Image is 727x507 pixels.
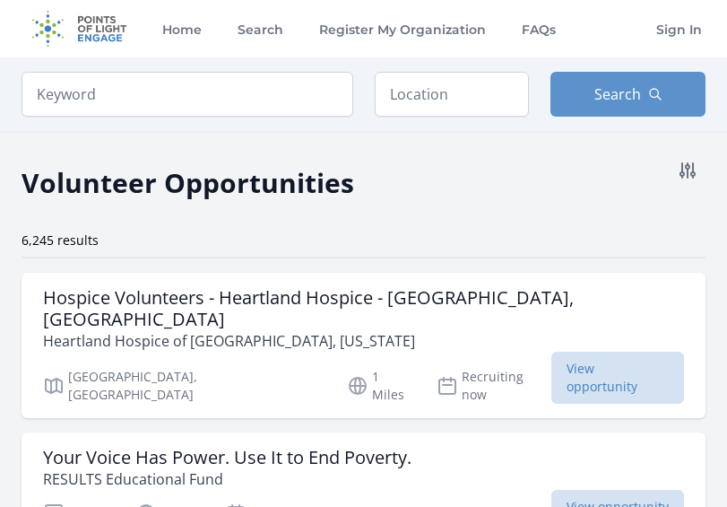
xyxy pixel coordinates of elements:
[550,72,705,117] button: Search
[43,368,325,404] p: [GEOGRAPHIC_DATA], [GEOGRAPHIC_DATA]
[22,72,353,117] input: Keyword
[43,287,684,330] h3: Hospice Volunteers - Heartland Hospice - [GEOGRAPHIC_DATA], [GEOGRAPHIC_DATA]
[43,330,684,352] p: Heartland Hospice of [GEOGRAPHIC_DATA], [US_STATE]
[437,368,552,404] p: Recruiting now
[551,352,684,404] span: View opportunity
[22,273,705,418] a: Hospice Volunteers - Heartland Hospice - [GEOGRAPHIC_DATA], [GEOGRAPHIC_DATA] Heartland Hospice o...
[22,162,354,203] h2: Volunteer Opportunities
[43,447,411,468] h3: Your Voice Has Power. Use It to End Poverty.
[22,232,99,249] span: 6,245 results
[43,468,411,490] p: RESULTS Educational Fund
[375,72,530,117] input: Location
[594,83,641,105] span: Search
[347,368,415,404] p: 1 Miles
